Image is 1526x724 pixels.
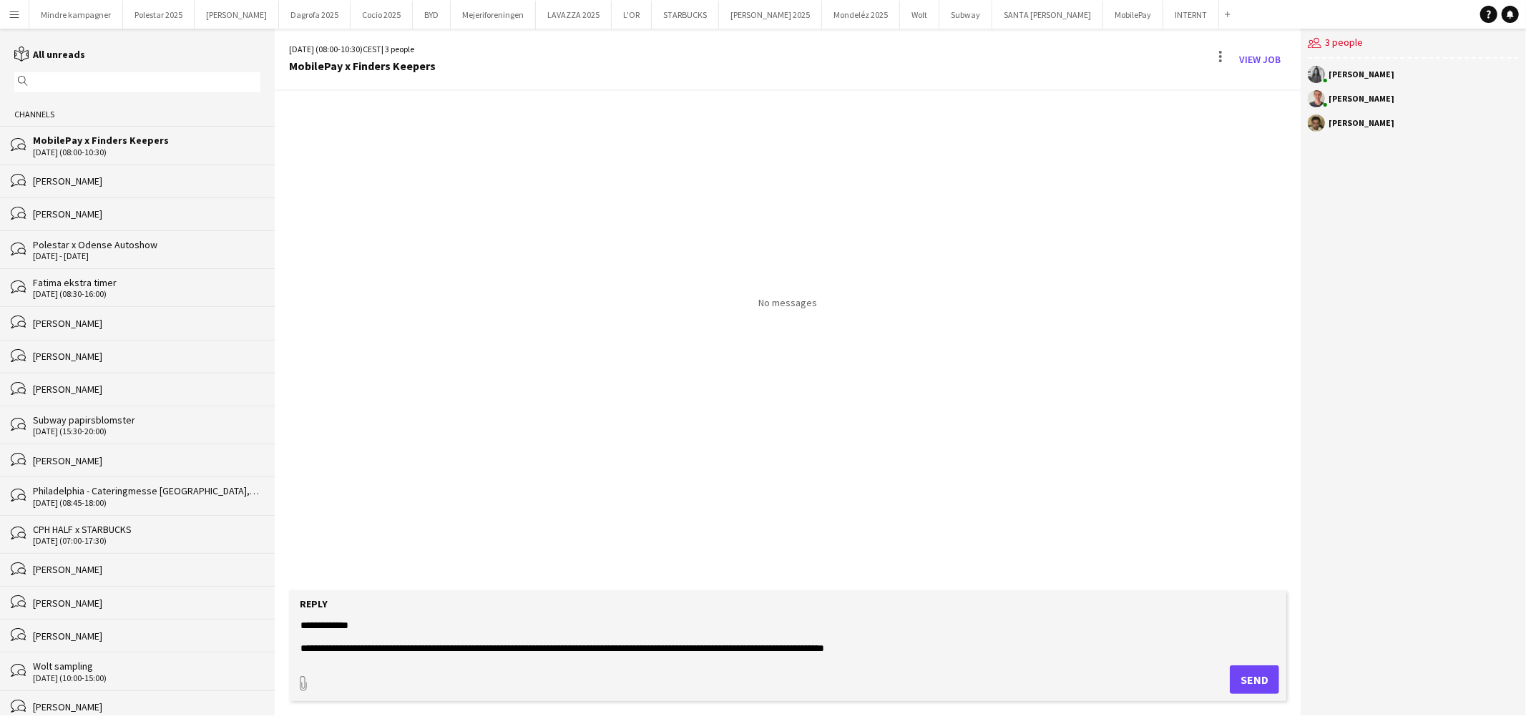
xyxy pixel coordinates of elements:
[14,48,85,61] a: All unreads
[33,251,260,261] div: [DATE] - [DATE]
[351,1,413,29] button: Cocio 2025
[33,523,260,536] div: CPH HALF x STARBUCKS
[1230,665,1279,694] button: Send
[536,1,612,29] button: LAVAZZA 2025
[33,383,260,396] div: [PERSON_NAME]
[33,276,260,289] div: Fatima ekstra timer
[363,44,381,54] span: CEST
[1163,1,1219,29] button: INTERNT
[719,1,822,29] button: [PERSON_NAME] 2025
[1103,1,1163,29] button: MobilePay
[33,700,260,713] div: [PERSON_NAME]
[33,660,260,672] div: Wolt sampling
[33,134,260,147] div: MobilePay x Finders Keepers
[900,1,939,29] button: Wolt
[992,1,1103,29] button: SANTA [PERSON_NAME]
[1329,94,1394,103] div: [PERSON_NAME]
[612,1,652,29] button: L'OR
[33,175,260,187] div: [PERSON_NAME]
[279,1,351,29] button: Dagrofa 2025
[33,597,260,610] div: [PERSON_NAME]
[33,673,260,683] div: [DATE] (10:00-15:00)
[33,498,260,508] div: [DATE] (08:45-18:00)
[33,238,260,251] div: Polestar x Odense Autoshow
[1308,29,1519,59] div: 3 people
[29,1,123,29] button: Mindre kampagner
[1329,70,1394,79] div: [PERSON_NAME]
[33,350,260,363] div: [PERSON_NAME]
[939,1,992,29] button: Subway
[652,1,719,29] button: STARBUCKS
[123,1,195,29] button: Polestar 2025
[1329,119,1394,127] div: [PERSON_NAME]
[33,563,260,576] div: [PERSON_NAME]
[300,597,328,610] label: Reply
[33,207,260,220] div: [PERSON_NAME]
[822,1,900,29] button: Mondeléz 2025
[33,414,260,426] div: Subway papirsblomster
[33,317,260,330] div: [PERSON_NAME]
[33,454,260,467] div: [PERSON_NAME]
[1233,48,1286,71] a: View Job
[33,630,260,642] div: [PERSON_NAME]
[413,1,451,29] button: BYD
[195,1,279,29] button: [PERSON_NAME]
[33,536,260,546] div: [DATE] (07:00-17:30)
[33,426,260,436] div: [DATE] (15:30-20:00)
[289,43,436,56] div: [DATE] (08:00-10:30) | 3 people
[289,59,436,72] div: MobilePay x Finders Keepers
[33,484,260,497] div: Philadelphia - Cateringmesse [GEOGRAPHIC_DATA], Grenade - Cateringmesse Nord
[33,147,260,157] div: [DATE] (08:00-10:30)
[33,289,260,299] div: [DATE] (08:30-16:00)
[451,1,536,29] button: Mejeriforeningen
[758,296,817,309] p: No messages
